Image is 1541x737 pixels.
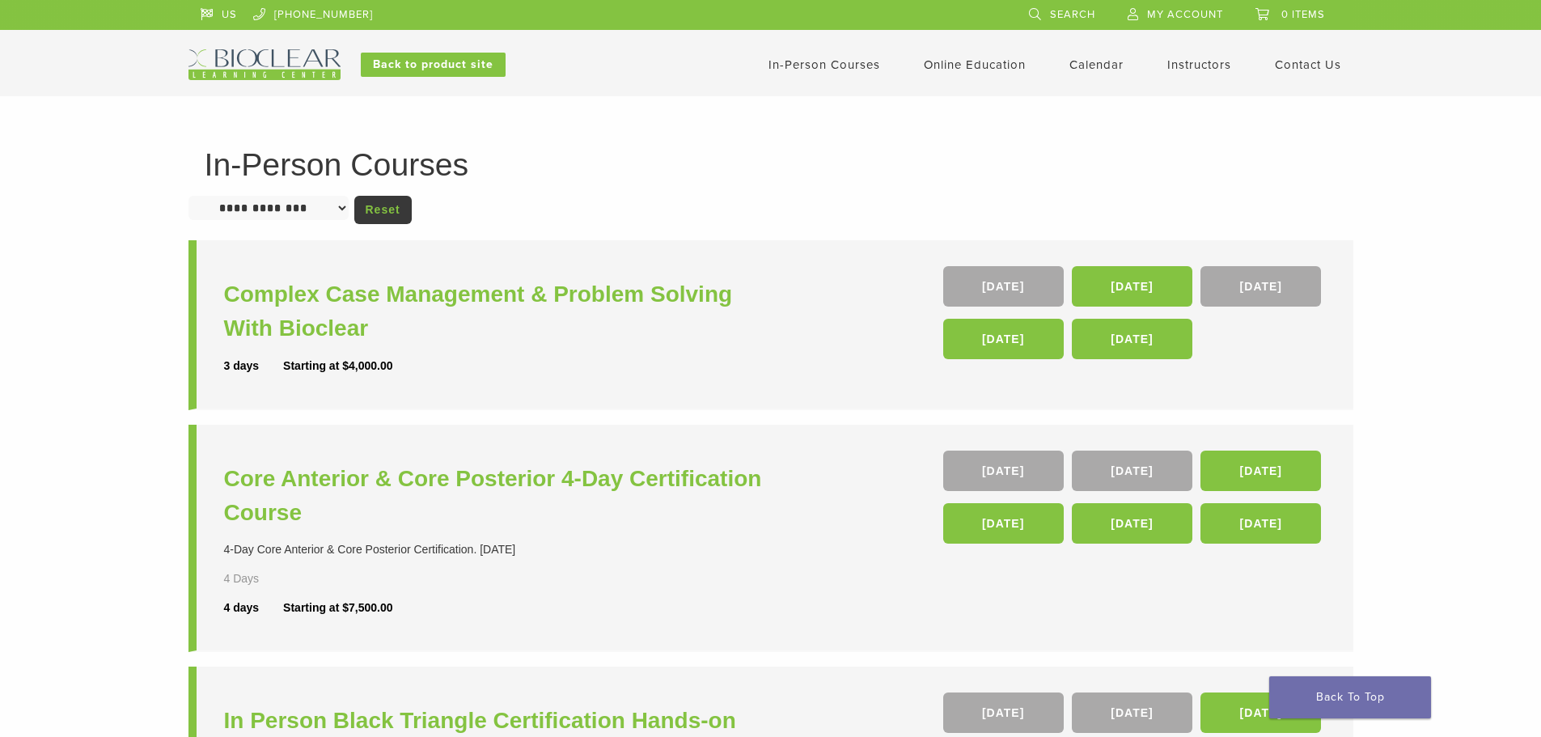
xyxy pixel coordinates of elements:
[768,57,880,72] a: In-Person Courses
[943,266,1326,367] div: , , , ,
[224,541,775,558] div: 4-Day Core Anterior & Core Posterior Certification. [DATE]
[1200,451,1321,491] a: [DATE]
[283,358,392,375] div: Starting at $4,000.00
[1147,8,1223,21] span: My Account
[1200,693,1321,733] a: [DATE]
[1167,57,1231,72] a: Instructors
[943,266,1064,307] a: [DATE]
[224,462,775,530] a: Core Anterior & Core Posterior 4-Day Certification Course
[1072,319,1192,359] a: [DATE]
[943,451,1326,552] div: , , , , ,
[943,693,1064,733] a: [DATE]
[1072,266,1192,307] a: [DATE]
[1072,693,1192,733] a: [DATE]
[1269,676,1431,718] a: Back To Top
[224,599,284,616] div: 4 days
[1050,8,1095,21] span: Search
[224,358,284,375] div: 3 days
[924,57,1026,72] a: Online Education
[1200,266,1321,307] a: [DATE]
[1281,8,1325,21] span: 0 items
[224,277,775,345] a: Complex Case Management & Problem Solving With Bioclear
[361,53,506,77] a: Back to product site
[943,451,1064,491] a: [DATE]
[1069,57,1124,72] a: Calendar
[205,149,1337,180] h1: In-Person Courses
[283,599,392,616] div: Starting at $7,500.00
[943,319,1064,359] a: [DATE]
[1072,503,1192,544] a: [DATE]
[943,503,1064,544] a: [DATE]
[354,196,412,224] a: Reset
[188,49,341,80] img: Bioclear
[1072,451,1192,491] a: [DATE]
[1200,503,1321,544] a: [DATE]
[1275,57,1341,72] a: Contact Us
[224,570,307,587] div: 4 Days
